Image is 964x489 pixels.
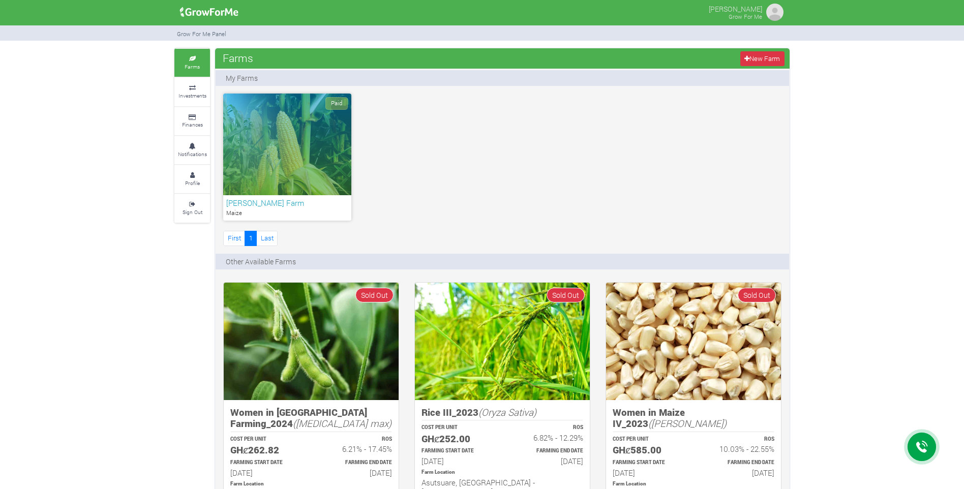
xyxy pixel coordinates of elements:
small: Sign Out [183,208,202,216]
small: Profile [185,179,200,187]
p: COST PER UNIT [421,424,493,432]
h6: [DATE] [230,468,302,477]
img: growforme image [224,283,399,400]
h6: 6.21% - 17.45% [320,444,392,453]
span: Farms [220,48,256,68]
span: Paid [325,97,348,110]
span: Sold Out [738,288,776,302]
p: COST PER UNIT [230,436,302,443]
nav: Page Navigation [223,231,278,246]
h5: Women in [GEOGRAPHIC_DATA] Farming_2024 [230,407,392,430]
small: Grow For Me Panel [177,30,226,38]
h5: GHȼ585.00 [613,444,684,456]
h6: 10.03% - 22.55% [703,444,774,453]
p: Maize [226,209,348,218]
span: Sold Out [355,288,394,302]
i: ([MEDICAL_DATA] max) [293,417,391,430]
a: Last [256,231,278,246]
img: growforme image [176,2,242,22]
p: Estimated Farming End Date [703,459,774,467]
h6: [DATE] [320,468,392,477]
i: ([PERSON_NAME]) [648,417,727,430]
p: Estimated Farming End Date [320,459,392,467]
p: ROS [703,436,774,443]
p: Estimated Farming Start Date [613,459,684,467]
p: Estimated Farming Start Date [421,447,493,455]
img: growforme image [765,2,785,22]
h6: [DATE] [703,468,774,477]
a: Farms [174,49,210,77]
small: Finances [182,121,203,128]
h6: [PERSON_NAME] Farm [226,198,348,207]
h6: 6.82% - 12.29% [511,433,583,442]
h5: GHȼ252.00 [421,433,493,445]
h5: GHȼ262.82 [230,444,302,456]
p: [PERSON_NAME] [709,2,762,14]
p: ROS [511,424,583,432]
a: New Farm [740,51,785,66]
img: growforme image [415,283,590,400]
p: My Farms [226,73,258,83]
p: Location of Farm [230,480,392,488]
i: (Oryza Sativa) [478,406,536,418]
p: Estimated Farming Start Date [230,459,302,467]
a: Profile [174,165,210,193]
small: Investments [178,92,206,99]
a: Paid [PERSON_NAME] Farm Maize [223,94,351,221]
span: Sold Out [547,288,585,302]
a: First [223,231,245,246]
a: Finances [174,107,210,135]
small: Notifications [178,150,207,158]
h5: Women in Maize IV_2023 [613,407,774,430]
p: COST PER UNIT [613,436,684,443]
img: growforme image [606,283,781,400]
h6: [DATE] [511,456,583,466]
p: Other Available Farms [226,256,296,267]
p: ROS [320,436,392,443]
small: Farms [185,63,200,70]
a: Investments [174,78,210,106]
h6: [DATE] [421,456,493,466]
p: Estimated Farming End Date [511,447,583,455]
p: Location of Farm [421,469,583,476]
h5: Rice III_2023 [421,407,583,418]
a: Notifications [174,136,210,164]
a: 1 [245,231,257,246]
h6: [DATE] [613,468,684,477]
p: Location of Farm [613,480,774,488]
small: Grow For Me [729,13,762,20]
a: Sign Out [174,194,210,222]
